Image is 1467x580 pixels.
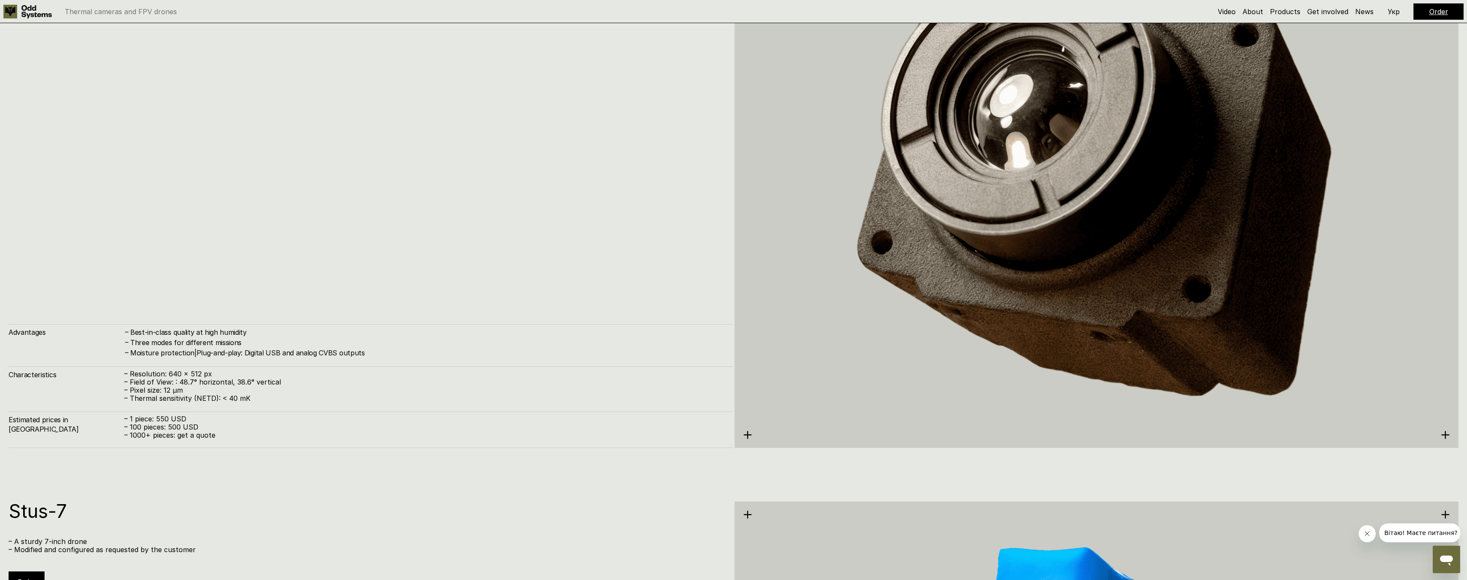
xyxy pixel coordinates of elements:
h4: Moisture protection|Plug-and-play: Digital USB and analog CVBS outputs [130,348,724,358]
a: Video [1218,7,1236,16]
h4: Estimated prices in [GEOGRAPHIC_DATA] [9,415,124,434]
p: – Field of View: : 48.7° horizontal, 38.6° vertical [124,378,724,386]
h4: – [125,337,128,347]
a: About [1243,7,1263,16]
a: Get involved [1307,7,1348,16]
p: – A sturdy 7-inch drone [9,538,724,546]
a: Order [1429,7,1448,16]
p: – Thermal sensitivity (NETD): < 40 mK [124,394,724,403]
a: News [1355,7,1374,16]
h1: Stus-7 [9,502,724,520]
iframe: Close message [1359,525,1376,542]
p: Укр [1388,8,1400,15]
h4: Best-in-class quality at high humidity [130,328,724,337]
p: – 1 piece: 550 USD [124,415,724,423]
p: – 1000+ pieces: get a quote [124,431,724,439]
h4: Three modes for different missions [130,338,724,347]
iframe: Button to launch messaging window [1433,546,1460,573]
h4: – [125,348,128,357]
iframe: Message from company [1379,523,1460,542]
p: – Pixel size: 12 µm [124,386,724,394]
p: – 100 pieces: 500 USD [124,423,724,431]
h4: Characteristics [9,370,124,379]
a: Products [1270,7,1300,16]
h4: Advantages [9,328,124,337]
h4: – [125,327,128,336]
p: – Modified and configured as requested by the customer [9,546,724,554]
p: – Resolution: 640 x 512 px [124,370,724,378]
p: Thermal cameras and FPV drones [65,8,177,15]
